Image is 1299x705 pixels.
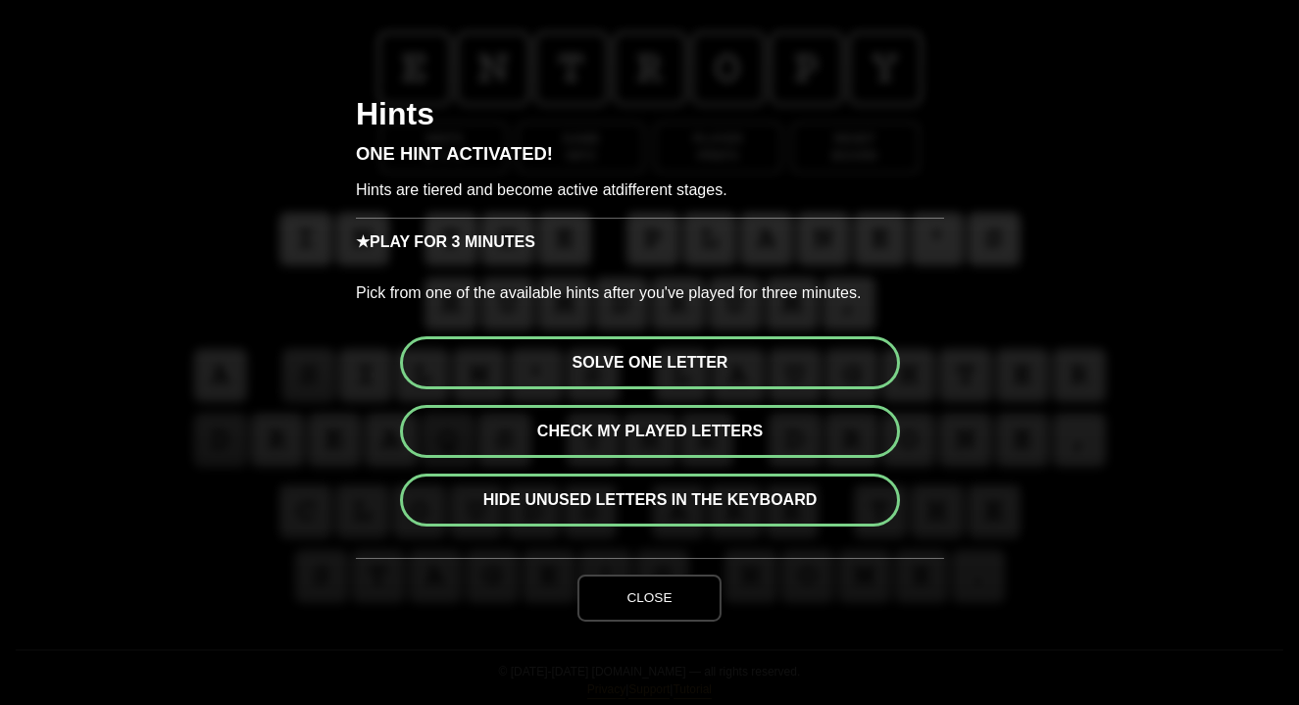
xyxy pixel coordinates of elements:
[356,218,944,266] h3: Play for 3 minutes
[400,336,900,389] button: Solve one letter
[356,266,944,321] p: Pick from one of the available hints after you've played for three minutes.
[356,98,944,145] h2: Hints
[400,405,900,458] button: Check my played letters
[356,219,370,266] span: ★
[616,181,727,198] span: different stages.
[400,474,900,527] button: Hide unused letters in the keyboard
[356,145,944,178] h3: One Hint Activated!
[577,575,721,622] button: Close
[356,178,944,218] p: Hints are tiered and become active at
